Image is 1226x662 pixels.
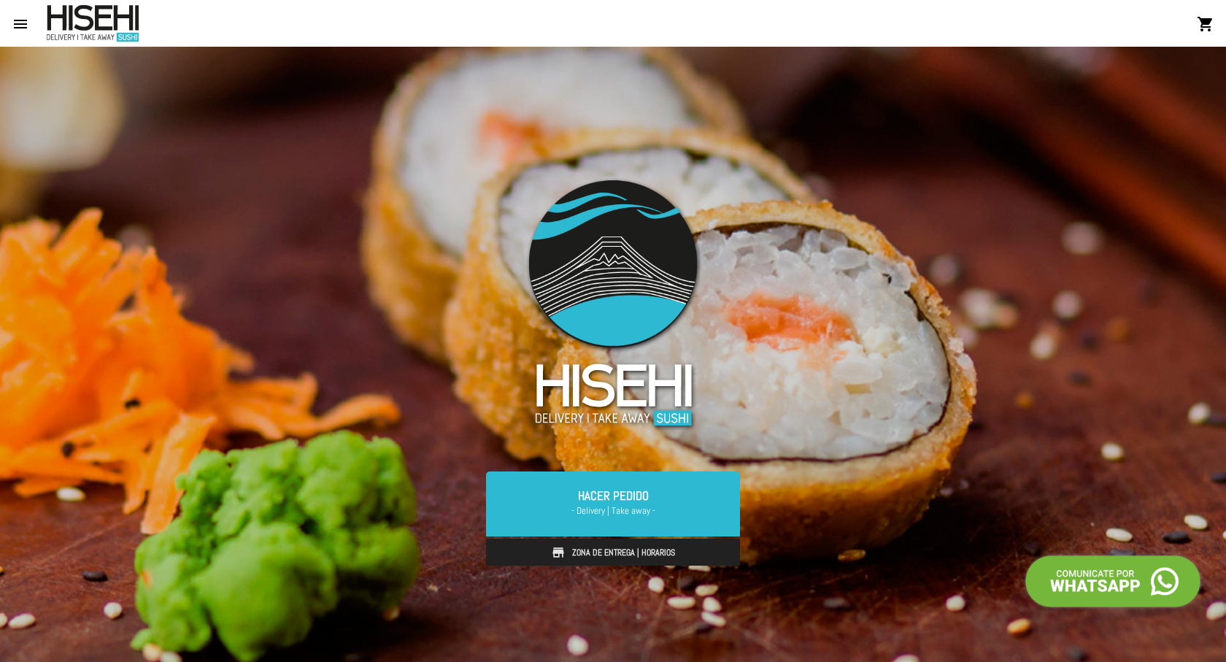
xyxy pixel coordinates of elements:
[486,472,740,536] a: Hacer Pedido
[514,164,712,443] img: logo-slider3.png
[551,545,566,560] img: store.svg
[486,539,740,566] a: Zona de Entrega | Horarios
[504,504,722,518] span: - Delivery | Take away -
[12,15,29,33] mat-icon: menu
[1022,552,1204,611] img: call-whatsapp.png
[1197,15,1214,33] mat-icon: shopping_cart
